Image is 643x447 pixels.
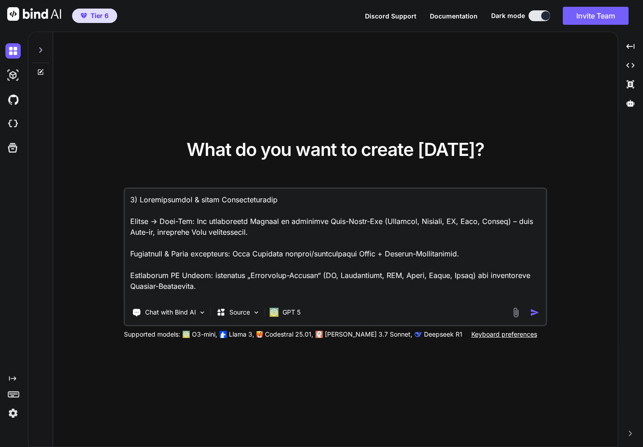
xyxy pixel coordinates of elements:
[5,116,21,132] img: cloudideIcon
[471,330,537,339] p: Keyboard preferences
[530,308,539,317] img: icon
[220,331,227,338] img: Llama2
[125,189,546,301] textarea: 3) Loremipsumdol & sitam Consecteturadip Elitse → Doei-Tem: Inc utlaboreetd Magnaal en adminimve ...
[5,43,21,59] img: darkChat
[5,92,21,107] img: githubDark
[257,331,263,338] img: Mistral-AI
[187,138,484,160] span: What do you want to create [DATE]?
[491,11,525,20] span: Dark mode
[5,406,21,421] img: settings
[229,330,254,339] p: Llama 3,
[81,13,87,18] img: premium
[124,330,180,339] p: Supported models:
[199,309,206,316] img: Pick Tools
[229,308,250,317] p: Source
[7,7,61,21] img: Bind AI
[430,11,478,21] button: Documentation
[415,331,422,338] img: claude
[91,11,109,20] span: Tier 6
[424,330,462,339] p: Deepseek R1
[365,11,416,21] button: Discord Support
[430,12,478,20] span: Documentation
[563,7,629,25] button: Invite Team
[283,308,301,317] p: GPT 5
[270,308,279,317] img: GPT 5
[145,308,196,317] p: Chat with Bind AI
[265,330,313,339] p: Codestral 25.01,
[192,330,217,339] p: O3-mini,
[365,12,416,20] span: Discord Support
[325,330,412,339] p: [PERSON_NAME] 3.7 Sonnet,
[316,331,323,338] img: claude
[5,68,21,83] img: darkAi-studio
[183,331,190,338] img: GPT-4
[511,307,521,318] img: attachment
[72,9,117,23] button: premiumTier 6
[253,309,260,316] img: Pick Models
